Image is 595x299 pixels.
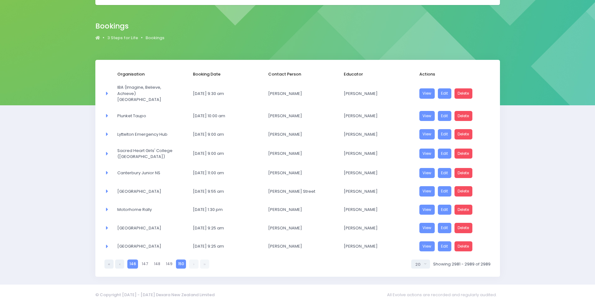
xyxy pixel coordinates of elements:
a: Delete [454,223,473,233]
span: [PERSON_NAME] [268,131,327,138]
span: Showing 2981 - 2989 of 2989 [433,261,491,267]
td: Sacred Heart Girls' College (Hamilton) [113,144,189,164]
a: First [104,260,114,269]
span: [GEOGRAPHIC_DATA] [117,243,176,249]
a: Edit [438,111,452,121]
span: [GEOGRAPHIC_DATA] [117,188,176,195]
a: 148 [152,260,162,269]
td: Bob Palmer [340,125,415,144]
td: Plunket Taupo [113,107,189,125]
span: IBA (Imagine, Believe, Achieve) [GEOGRAPHIC_DATA] [117,84,176,103]
a: Last [200,260,209,269]
span: Actions [419,71,478,77]
a: View [419,129,435,139]
span: [PERSON_NAME] [268,113,327,119]
span: 3 Steps for Life [107,35,138,41]
td: <a href="https://3sfl.stjis.org.nz/booking/83e0eae3-3505-4c35-9ea6-fd0b5da0b259" class="btn btn-p... [415,182,491,201]
td: 9 June 2026 9:25 am [189,219,264,237]
a: Delete [454,241,473,252]
td: 13 November 2025 11:00 am [189,164,264,182]
span: [DATE] 9:30 am [193,91,252,97]
span: [PERSON_NAME] [268,150,327,157]
span: [DATE] 9:25 am [193,225,252,231]
td: Nikki McLauchlan [340,164,415,182]
span: [DATE] 1:30 pm [193,207,252,213]
a: Bookings [146,35,164,41]
td: Amiria Taylor [264,107,340,125]
span: [PERSON_NAME] [344,243,402,249]
span: [DATE] 11:00 am [193,170,252,176]
td: <a href="https://3sfl.stjis.org.nz/booking/25b192e8-6d07-4bad-a079-3dcfc02ce1fc" class="btn btn-p... [415,80,491,107]
td: Bob Palmer [264,125,340,144]
span: [DATE] 9:55 am [193,188,252,195]
a: Delete [454,88,473,99]
span: [GEOGRAPHIC_DATA] [117,225,176,231]
span: [PERSON_NAME] [268,91,327,97]
span: [DATE] 10:00 am [193,113,252,119]
a: View [419,223,435,233]
a: Edit [438,88,452,99]
span: Sacred Heart Girls' College ([GEOGRAPHIC_DATA]) [117,148,176,160]
td: Hannah Tapara [264,144,340,164]
td: Hillmorton High School [113,182,189,201]
td: IBA (Imagine, Believe, Achieve) Tauranga [113,80,189,107]
span: [PERSON_NAME] [344,150,402,157]
td: 27 January 2026 1:30 pm [189,201,264,219]
a: View [419,186,435,197]
a: View [419,168,435,178]
td: Lyttelton Emergency Hub [113,125,189,144]
span: [PERSON_NAME] [268,243,327,249]
a: Previous [115,260,124,269]
a: 146 [127,260,138,269]
span: [PERSON_NAME] [344,91,402,97]
a: Edit [438,223,452,233]
td: Hagley Community College [113,219,189,237]
td: Kylie Beckers [340,201,415,219]
span: [PERSON_NAME] [268,170,327,176]
a: 147 [140,260,150,269]
span: Motorhome Rally [117,207,176,213]
a: Delete [454,129,473,139]
td: <a href="https://3sfl.stjis.org.nz/booking/86c2c9fd-a79f-4e8c-84f6-94c524b44b68" class="btn btn-p... [415,237,491,256]
span: [PERSON_NAME] [344,131,402,138]
td: Nikki McLauchlan [340,182,415,201]
td: 6 November 2025 10:00 am [189,107,264,125]
a: 150 [176,260,186,269]
a: Edit [438,149,452,159]
a: Delete [454,186,473,197]
h2: Bookings [95,22,159,30]
td: Hagley Community College [113,237,189,256]
a: Delete [454,168,473,178]
a: View [419,88,435,99]
td: <a href="https://3sfl.stjis.org.nz/booking/57ae65c2-fe1c-4af6-9cff-3a3a27cca7a9" class="btn btn-p... [415,125,491,144]
span: [DATE] 9:00 am [193,150,252,157]
span: Contact Person [268,71,327,77]
span: [PERSON_NAME] [344,113,402,119]
td: 18 November 2025 9:55 am [189,182,264,201]
td: Canterbury Junior NS [113,164,189,182]
span: [PERSON_NAME] Street [268,188,327,195]
div: 20 [415,261,422,268]
td: <a href="https://3sfl.stjis.org.nz/booking/ec348752-2dfa-4bed-94a3-253ea02d543a" class="btn btn-p... [415,107,491,125]
td: 8 November 2025 9:00 am [189,125,264,144]
span: [PERSON_NAME] [344,170,402,176]
td: Motorhome Rally [113,201,189,219]
button: Select page size [411,260,430,269]
a: View [419,205,435,215]
td: Carmen Street [264,182,340,201]
td: Jasmine Lambert [264,219,340,237]
a: Edit [438,129,452,139]
a: Delete [454,149,473,159]
span: © Copyright [DATE] - [DATE] Dexara New Zealand Limited [95,292,215,298]
td: <a href="https://3sfl.stjis.org.nz/booking/bc4f9bc1-629e-4e4f-a4b2-3eb37e71ea23" class="btn btn-p... [415,144,491,164]
td: Paora Howe [264,80,340,107]
span: Canterbury Junior NS [117,170,176,176]
span: Lyttelton Emergency Hub [117,131,176,138]
span: Booking Date [193,71,252,77]
a: Delete [454,111,473,121]
a: Edit [438,168,452,178]
td: Elissa Smith [264,164,340,182]
td: Nikki McLauchlan [340,219,415,237]
span: [PERSON_NAME] [344,225,402,231]
a: View [419,111,435,121]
